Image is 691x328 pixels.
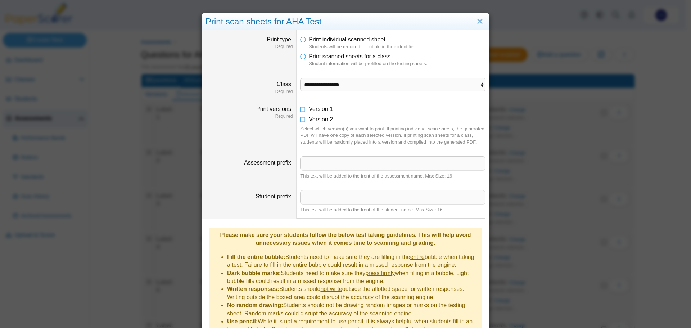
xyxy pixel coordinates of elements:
u: press firmly [365,270,395,276]
label: Print type [267,36,293,42]
li: Students need to make sure they are filling in the bubble when taking a test. Failure to fill in ... [227,253,478,269]
dfn: Students will be required to bubble in their identifier. [309,44,485,50]
span: Print scanned sheets for a class [309,53,390,59]
b: Dark bubble marks: [227,270,281,276]
b: Fill the entire bubble: [227,254,285,260]
a: Close [474,15,485,28]
u: not write [320,286,342,292]
li: Students need to make sure they when filling in a bubble. Light bubble fills could result in a mi... [227,269,478,286]
div: Print scan sheets for AHA Test [202,13,489,30]
u: entire [410,254,425,260]
label: Class [277,81,293,87]
dfn: Required [206,89,293,95]
label: Student prefix [256,193,293,199]
span: Print individual scanned sheet [309,36,385,42]
b: Please make sure your students follow the below test taking guidelines. This will help avoid unne... [220,232,471,246]
b: Written responses: [227,286,279,292]
b: Use pencil: [227,318,258,324]
div: This text will be added to the front of the student name. Max Size: 16 [300,207,485,213]
span: Version 2 [309,116,333,122]
li: Students should outside the allotted space for written responses. Writing outside the boxed area ... [227,285,478,301]
dfn: Required [206,113,293,120]
div: Select which version(s) you want to print. If printing individual scan sheets, the generated PDF ... [300,126,485,145]
label: Print versions [256,106,293,112]
dfn: Required [206,44,293,50]
label: Assessment prefix [244,159,293,166]
dfn: Student information will be prefilled on the testing sheets. [309,60,485,67]
li: Students should not be drawing random images or marks on the testing sheet. Random marks could di... [227,301,478,318]
b: No random drawing: [227,302,283,308]
span: Version 1 [309,106,333,112]
div: This text will be added to the front of the assessment name. Max Size: 16 [300,173,485,179]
